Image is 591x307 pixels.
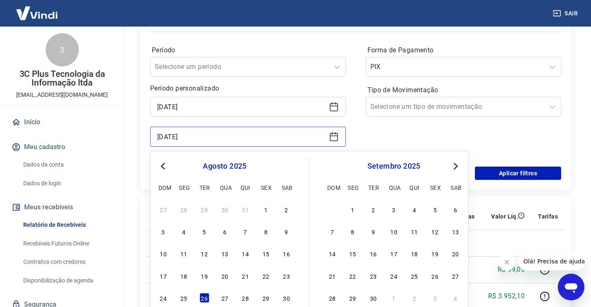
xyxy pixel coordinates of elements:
[179,271,189,281] div: Choose segunda-feira, 18 de agosto de 2025
[368,271,378,281] div: Choose terça-feira, 23 de setembro de 2025
[409,182,419,192] div: qui
[348,226,358,236] div: Choose segunda-feira, 8 de setembro de 2025
[450,248,460,258] div: Choose sábado, 20 de setembro de 2025
[220,182,230,192] div: qua
[5,6,70,12] span: Olá! Precisa de ajuda?
[179,293,189,303] div: Choose segunda-feira, 25 de agosto de 2025
[158,204,168,214] div: Choose domingo, 27 de julho de 2025
[150,84,346,93] p: Período personalizado
[499,254,515,270] iframe: Fechar mensagem
[241,182,251,192] div: qui
[558,274,584,300] iframe: Botão para abrir a janela de mensagens
[179,182,189,192] div: seg
[46,33,79,66] div: 3
[367,85,560,95] label: Tipo de Movimentação
[10,198,114,216] button: Meus recebíveis
[430,226,440,236] div: Choose sexta-feira, 12 de setembro de 2025
[261,293,271,303] div: Choose sexta-feira, 29 de agosto de 2025
[20,253,114,270] a: Contratos com credores
[261,248,271,258] div: Choose sexta-feira, 15 de agosto de 2025
[450,271,460,281] div: Choose sábado, 27 de setembro de 2025
[538,212,558,221] p: Tarifas
[368,204,378,214] div: Choose terça-feira, 2 de setembro de 2025
[451,161,461,171] button: Next Month
[409,293,419,303] div: Choose quinta-feira, 2 de outubro de 2025
[16,91,108,99] p: [EMAIL_ADDRESS][DOMAIN_NAME]
[491,212,518,221] p: Valor Líq.
[220,293,230,303] div: Choose quarta-feira, 27 de agosto de 2025
[518,252,584,270] iframe: Mensagem da empresa
[220,248,230,258] div: Choose quarta-feira, 13 de agosto de 2025
[158,248,168,258] div: Choose domingo, 10 de agosto de 2025
[20,156,114,173] a: Dados da conta
[348,248,358,258] div: Choose segunda-feira, 15 de setembro de 2025
[368,248,378,258] div: Choose terça-feira, 16 de setembro de 2025
[327,271,337,281] div: Choose domingo, 21 de setembro de 2025
[261,271,271,281] div: Choose sexta-feira, 22 de agosto de 2025
[241,271,251,281] div: Choose quinta-feira, 21 de agosto de 2025
[220,271,230,281] div: Choose quarta-feira, 20 de agosto de 2025
[220,204,230,214] div: Choose quarta-feira, 30 de julho de 2025
[282,226,292,236] div: Choose sábado, 9 de agosto de 2025
[20,175,114,192] a: Dados de login
[10,138,114,156] button: Meu cadastro
[348,271,358,281] div: Choose segunda-feira, 22 de setembro de 2025
[389,226,399,236] div: Choose quarta-feira, 10 de setembro de 2025
[20,272,114,289] a: Disponibilização de agenda
[551,6,581,21] button: Sair
[450,182,460,192] div: sab
[450,293,460,303] div: Choose sábado, 4 de outubro de 2025
[430,271,440,281] div: Choose sexta-feira, 26 de setembro de 2025
[450,226,460,236] div: Choose sábado, 13 de setembro de 2025
[261,226,271,236] div: Choose sexta-feira, 8 de agosto de 2025
[282,293,292,303] div: Choose sábado, 30 de agosto de 2025
[327,182,337,192] div: dom
[157,130,326,143] input: Data final
[158,271,168,281] div: Choose domingo, 17 de agosto de 2025
[326,203,462,304] div: month 2025-09
[261,204,271,214] div: Choose sexta-feira, 1 de agosto de 2025
[199,248,209,258] div: Choose terça-feira, 12 de agosto de 2025
[368,182,378,192] div: ter
[158,293,168,303] div: Choose domingo, 24 de agosto de 2025
[199,293,209,303] div: Choose terça-feira, 26 de agosto de 2025
[368,226,378,236] div: Choose terça-feira, 9 de setembro de 2025
[199,204,209,214] div: Choose terça-feira, 29 de julho de 2025
[241,293,251,303] div: Choose quinta-feira, 28 de agosto de 2025
[20,235,114,252] a: Recebíveis Futuros Online
[157,101,326,113] input: Data inicial
[430,293,440,303] div: Choose sexta-feira, 3 de outubro de 2025
[282,182,292,192] div: sab
[241,204,251,214] div: Choose quinta-feira, 31 de julho de 2025
[199,182,209,192] div: ter
[261,182,271,192] div: sex
[367,45,560,55] label: Forma de Pagamento
[327,226,337,236] div: Choose domingo, 7 de setembro de 2025
[241,248,251,258] div: Choose quinta-feira, 14 de agosto de 2025
[389,271,399,281] div: Choose quarta-feira, 24 de setembro de 2025
[348,204,358,214] div: Choose segunda-feira, 1 de setembro de 2025
[348,293,358,303] div: Choose segunda-feira, 29 de setembro de 2025
[158,226,168,236] div: Choose domingo, 3 de agosto de 2025
[389,182,399,192] div: qua
[389,248,399,258] div: Choose quarta-feira, 17 de setembro de 2025
[450,204,460,214] div: Choose sábado, 6 de setembro de 2025
[20,216,114,233] a: Relatório de Recebíveis
[179,204,189,214] div: Choose segunda-feira, 28 de julho de 2025
[409,248,419,258] div: Choose quinta-feira, 18 de setembro de 2025
[368,293,378,303] div: Choose terça-feira, 30 de setembro de 2025
[158,161,168,171] button: Previous Month
[327,293,337,303] div: Choose domingo, 28 de setembro de 2025
[282,271,292,281] div: Choose sábado, 23 de agosto de 2025
[409,226,419,236] div: Choose quinta-feira, 11 de setembro de 2025
[179,248,189,258] div: Choose segunda-feira, 11 de agosto de 2025
[157,161,292,171] div: agosto 2025
[430,248,440,258] div: Choose sexta-feira, 19 de setembro de 2025
[488,291,525,301] p: R$ 3.952,10
[10,113,114,131] a: Início
[282,204,292,214] div: Choose sábado, 2 de agosto de 2025
[409,204,419,214] div: Choose quinta-feira, 4 de setembro de 2025
[327,248,337,258] div: Choose domingo, 14 de setembro de 2025
[475,167,561,180] button: Aplicar filtros
[326,161,462,171] div: setembro 2025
